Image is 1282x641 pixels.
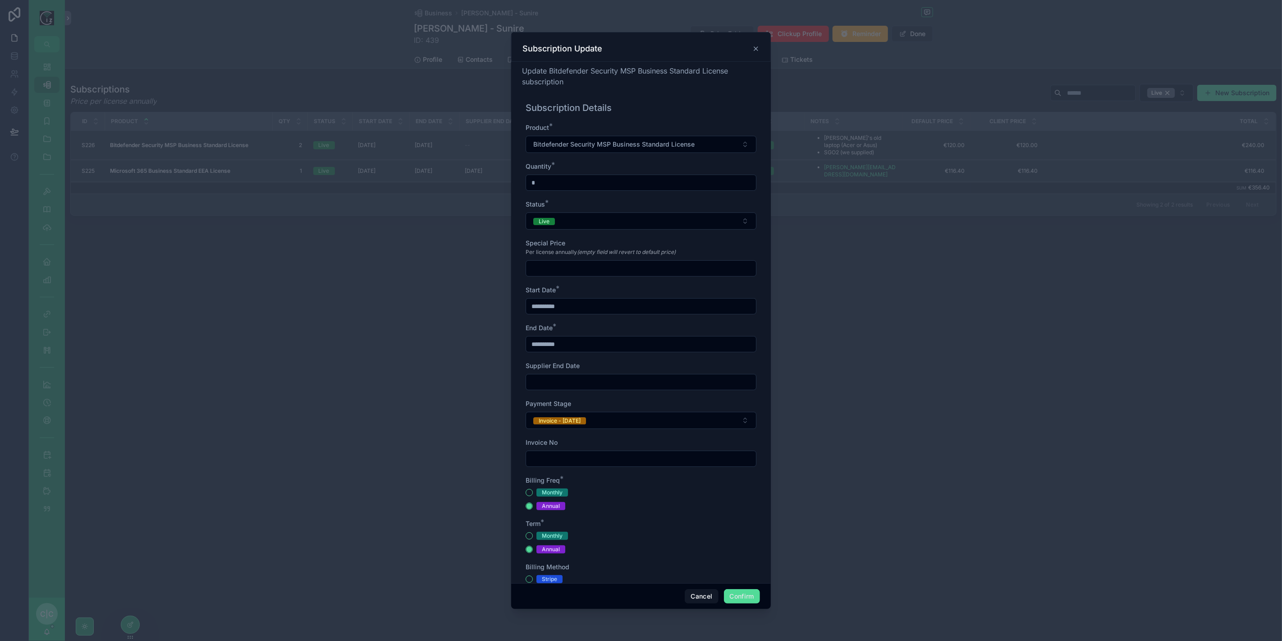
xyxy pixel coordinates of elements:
[542,489,563,497] div: Monthly
[724,589,760,604] button: Confirm
[522,66,728,86] span: Update Bitdefender Security MSP Business Standard License subscription
[577,249,676,255] em: (empty field will revert to default price)
[526,362,580,369] span: Supplier End Date
[539,417,581,424] div: Invoice - [DATE]
[526,563,569,571] span: Billing Method
[533,140,695,149] span: Bitdefender Security MSP Business Standard License
[526,249,676,256] span: Per license annually
[542,545,560,553] div: Annual
[542,532,563,540] div: Monthly
[526,162,551,170] span: Quantity
[526,136,756,153] button: Select Button
[522,43,602,54] h3: Subscription Update
[526,400,571,407] span: Payment Stage
[526,324,553,332] span: End Date
[526,200,545,208] span: Status
[526,476,560,484] span: Billing Freq
[526,520,540,527] span: Term
[526,286,556,294] span: Start Date
[539,218,549,225] div: Live
[542,502,560,510] div: Annual
[685,589,718,604] button: Cancel
[542,575,557,583] div: Stripe
[526,212,756,230] button: Select Button
[526,438,558,446] span: Invoice No
[526,412,756,429] button: Select Button
[526,124,549,131] span: Product
[526,101,612,114] h1: Subscription Details
[526,239,565,247] span: Special Price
